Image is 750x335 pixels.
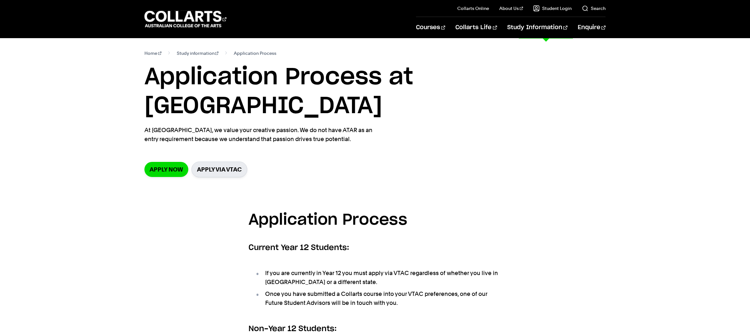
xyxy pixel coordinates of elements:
[144,10,226,28] div: Go to homepage
[533,5,572,12] a: Student Login
[499,5,523,12] a: About Us
[416,17,445,38] a: Courses
[249,323,501,335] h6: Non-Year 12 Students:
[455,17,497,38] a: Collarts Life
[249,242,501,254] h6: Current Year 12 Students:
[507,17,567,38] a: Study Information
[255,269,501,287] li: If you are currently in Year 12 you must apply via VTAC regardless of whether you live in [GEOGRA...
[144,63,606,121] h1: Application Process at [GEOGRAPHIC_DATA]
[144,49,161,58] a: Home
[144,162,188,177] a: Apply now
[177,49,219,58] a: Study information
[582,5,606,12] a: Search
[457,5,489,12] a: Collarts Online
[255,289,501,307] li: Once you have submitted a Collarts course into your VTAC preferences, one of our Future Student A...
[192,162,247,177] a: Apply via VTAC
[234,49,276,58] span: Application Process
[144,126,378,144] p: At [GEOGRAPHIC_DATA], we value your creative passion. We do not have ATAR as an entry requirement...
[578,17,606,38] a: Enquire
[249,208,501,233] h3: Application Process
